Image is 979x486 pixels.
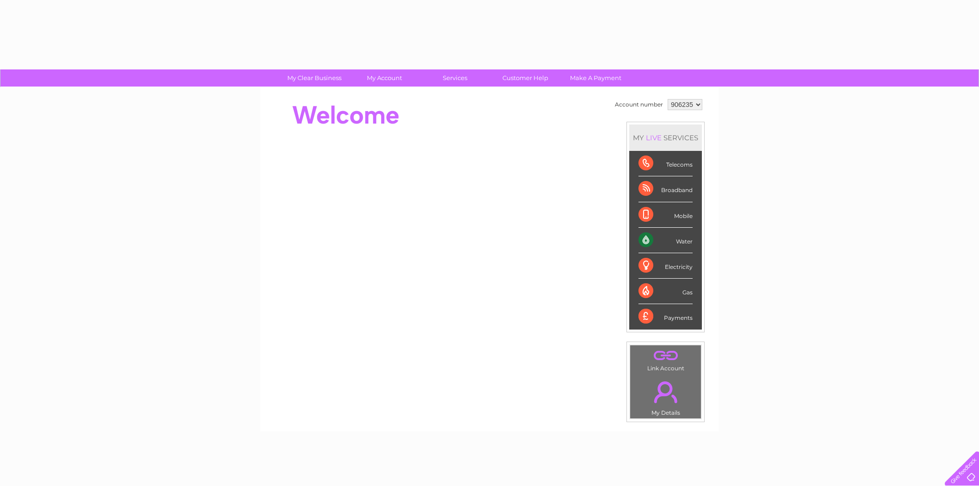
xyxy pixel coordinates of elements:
div: MY SERVICES [629,125,702,151]
div: Broadband [638,176,693,202]
div: Electricity [638,253,693,279]
td: My Details [630,374,701,419]
a: My Clear Business [276,69,353,87]
td: Link Account [630,345,701,374]
a: Make A Payment [558,69,634,87]
div: Payments [638,304,693,329]
a: . [632,348,699,364]
div: LIVE [644,133,663,142]
a: Customer Help [487,69,564,87]
div: Mobile [638,202,693,228]
a: Services [417,69,493,87]
a: My Account [347,69,423,87]
div: Telecoms [638,151,693,176]
div: Water [638,228,693,253]
td: Account number [613,97,665,112]
div: Gas [638,279,693,304]
a: . [632,376,699,408]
